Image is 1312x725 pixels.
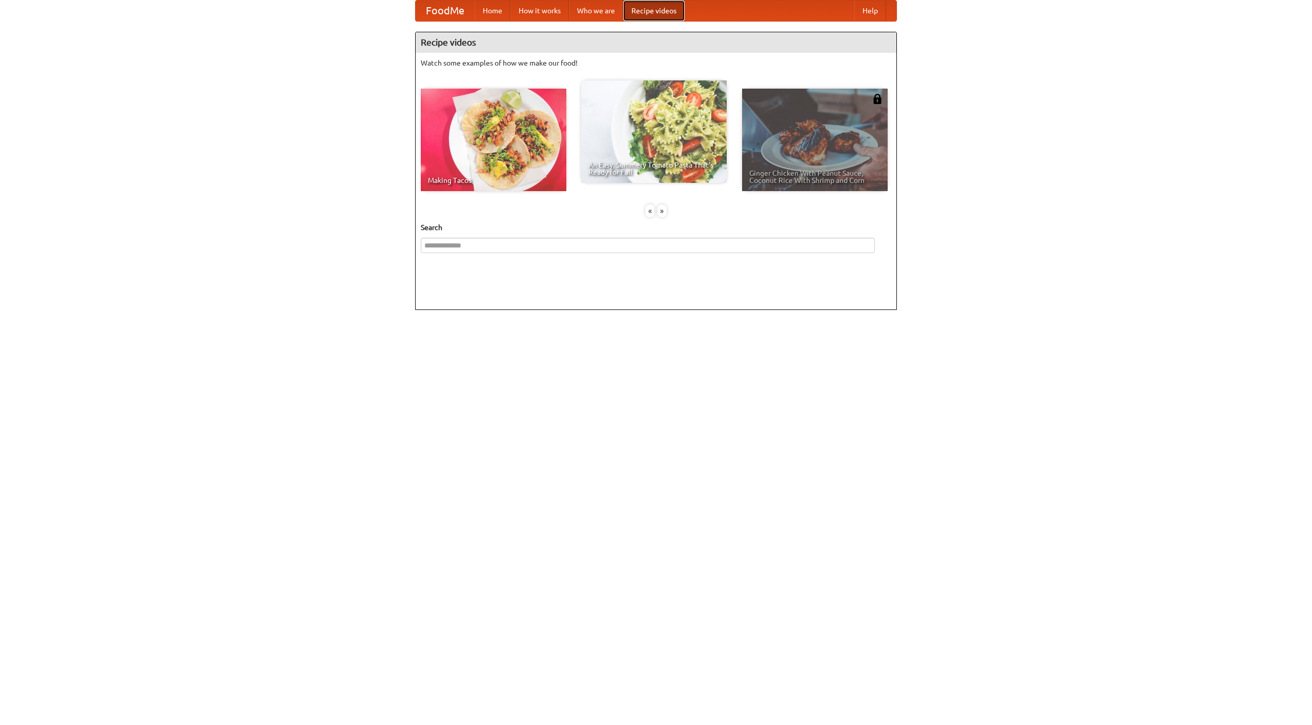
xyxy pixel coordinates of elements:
a: Home [475,1,510,21]
p: Watch some examples of how we make our food! [421,58,891,68]
span: An Easy, Summery Tomato Pasta That's Ready for Fall [588,161,720,176]
span: Making Tacos [428,177,559,184]
a: Who we are [569,1,623,21]
a: Recipe videos [623,1,685,21]
a: Making Tacos [421,89,566,191]
h5: Search [421,222,891,233]
a: FoodMe [416,1,475,21]
a: How it works [510,1,569,21]
div: « [645,204,654,217]
img: 483408.png [872,94,883,104]
a: Help [854,1,886,21]
a: An Easy, Summery Tomato Pasta That's Ready for Fall [581,80,727,183]
div: » [658,204,667,217]
h4: Recipe videos [416,32,896,53]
